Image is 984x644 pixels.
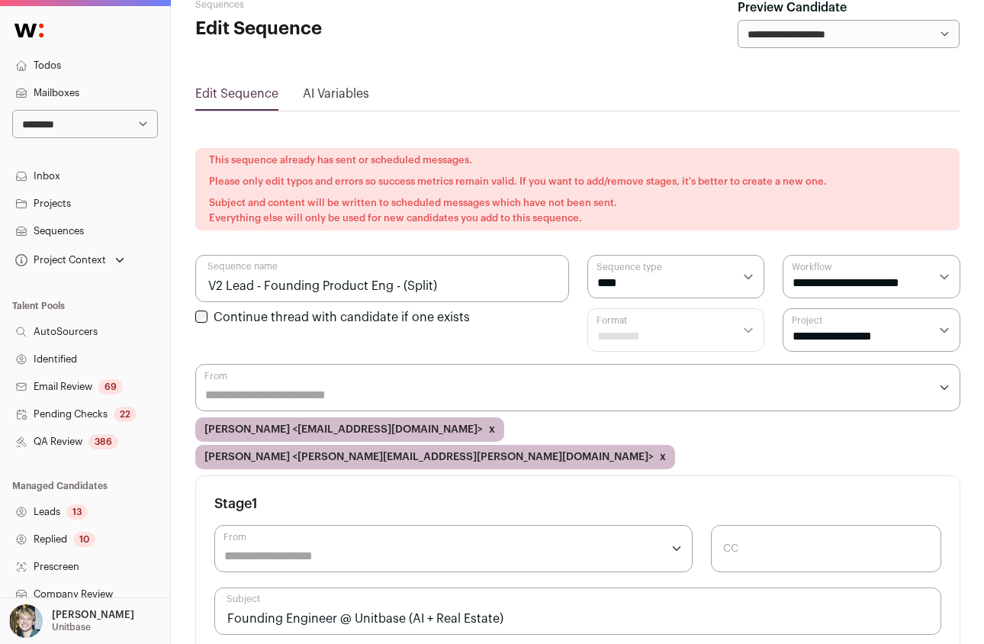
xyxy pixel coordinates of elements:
[6,15,52,46] img: Wellfound
[195,88,278,100] a: Edit Sequence
[214,588,941,635] input: Subject
[660,449,666,465] button: x
[711,525,941,572] input: CC
[209,195,946,226] p: Subject and content will be written to scheduled messages which have not been sent. Everything el...
[489,422,495,437] button: x
[6,604,137,638] button: Open dropdown
[204,422,483,437] span: [PERSON_NAME] <[EMAIL_ADDRESS][DOMAIN_NAME]>
[195,255,569,302] input: Sequence name
[66,504,88,520] div: 13
[88,434,118,449] div: 386
[12,254,106,266] div: Project Context
[114,407,137,422] div: 22
[12,250,127,271] button: Open dropdown
[52,621,91,633] p: Unitbase
[98,379,123,394] div: 69
[52,609,134,621] p: [PERSON_NAME]
[303,88,369,100] a: AI Variables
[209,174,946,189] p: Please only edit typos and errors so success metrics remain valid. If you want to add/remove stag...
[214,494,258,513] h3: Stage
[252,497,258,510] span: 1
[9,604,43,638] img: 6494470-medium_jpg
[73,532,95,547] div: 10
[209,153,946,168] p: This sequence already has sent or scheduled messages.
[204,449,654,465] span: [PERSON_NAME] <[PERSON_NAME][EMAIL_ADDRESS][PERSON_NAME][DOMAIN_NAME]>
[214,311,470,324] label: Continue thread with candidate if one exists
[195,17,450,41] h1: Edit Sequence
